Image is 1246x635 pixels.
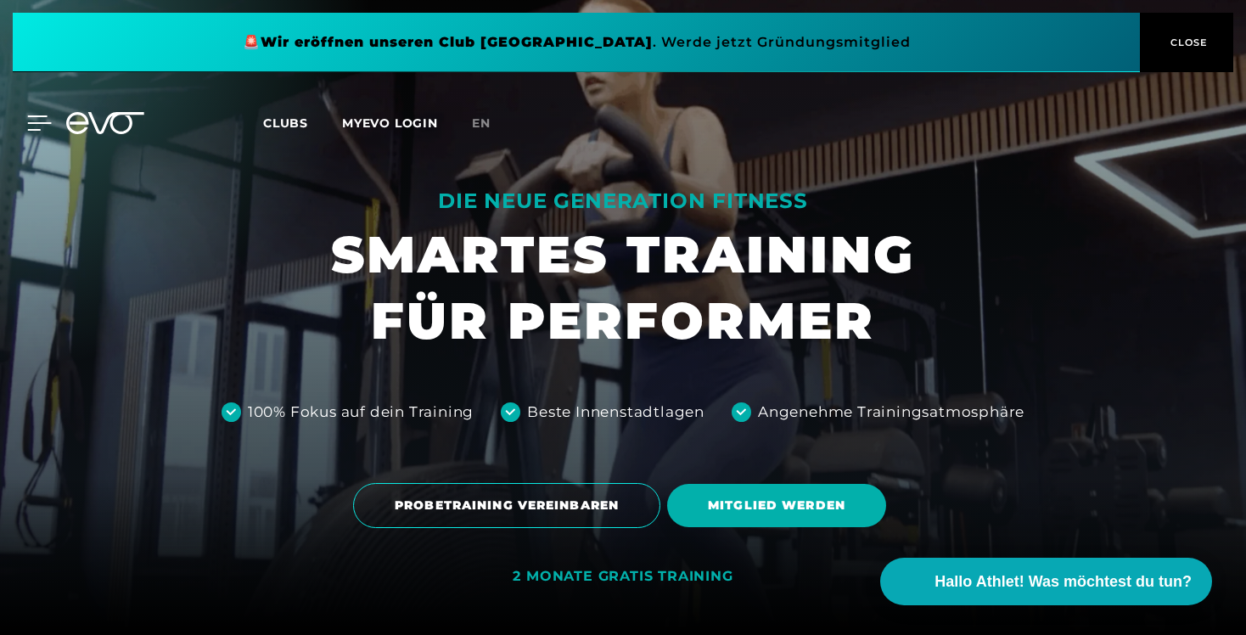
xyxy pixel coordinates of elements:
[248,402,474,424] div: 100% Fokus auf dein Training
[331,222,915,354] h1: SMARTES TRAINING FÜR PERFORMER
[1140,13,1233,72] button: CLOSE
[1166,35,1208,50] span: CLOSE
[513,568,732,586] div: 2 MONATE GRATIS TRAINING
[527,402,704,424] div: Beste Innenstadtlagen
[472,114,511,133] a: en
[758,402,1024,424] div: Angenehme Trainingsatmosphäre
[934,570,1192,593] span: Hallo Athlet! Was möchtest du tun?
[667,471,893,540] a: MITGLIED WERDEN
[880,558,1212,605] button: Hallo Athlet! Was möchtest du tun?
[263,115,342,131] a: Clubs
[331,188,915,215] div: DIE NEUE GENERATION FITNESS
[342,115,438,131] a: MYEVO LOGIN
[472,115,491,131] span: en
[395,497,619,514] span: PROBETRAINING VEREINBAREN
[263,115,308,131] span: Clubs
[353,470,667,541] a: PROBETRAINING VEREINBAREN
[708,497,845,514] span: MITGLIED WERDEN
